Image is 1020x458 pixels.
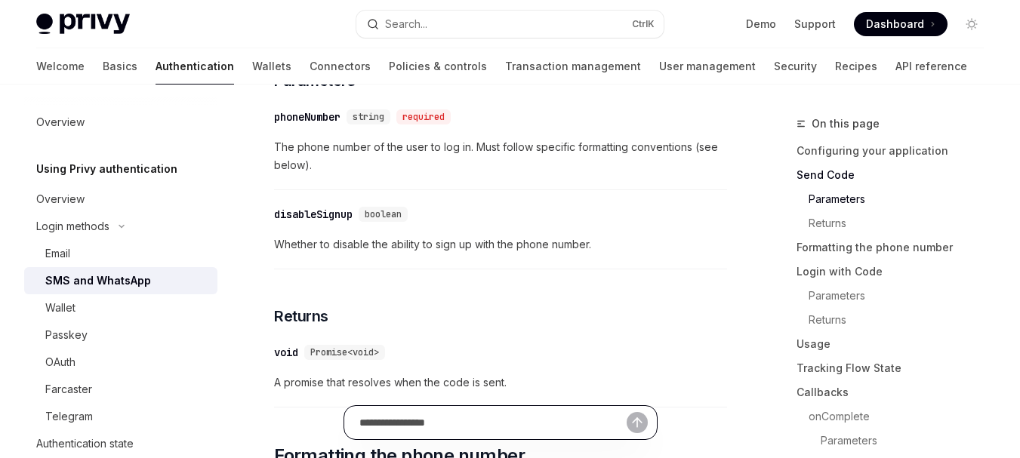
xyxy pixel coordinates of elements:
[45,380,92,398] div: Farcaster
[36,435,134,453] div: Authentication state
[797,429,996,453] a: Parameters
[797,308,996,332] a: Returns
[774,48,817,85] a: Security
[24,267,217,294] a: SMS and WhatsApp
[854,12,948,36] a: Dashboard
[252,48,291,85] a: Wallets
[797,211,996,235] a: Returns
[45,353,75,371] div: OAuth
[310,346,379,358] span: Promise<void>
[812,115,880,133] span: On this page
[835,48,877,85] a: Recipes
[45,244,70,263] div: Email
[389,48,487,85] a: Policies & controls
[36,48,85,85] a: Welcome
[396,109,451,124] div: required
[45,299,75,317] div: Wallet
[36,217,109,235] div: Login methods
[24,349,217,376] a: OAuth
[36,113,85,131] div: Overview
[24,186,217,213] a: Overview
[36,190,85,208] div: Overview
[274,345,298,360] div: void
[156,48,234,85] a: Authentication
[274,235,727,254] span: Whether to disable the ability to sign up with the phone number.
[797,163,996,187] a: Send Code
[24,376,217,403] a: Farcaster
[895,48,967,85] a: API reference
[36,14,130,35] img: light logo
[797,187,996,211] a: Parameters
[359,406,627,439] input: Ask a question...
[24,321,217,349] a: Passkey
[103,48,137,85] a: Basics
[365,208,402,220] span: boolean
[274,109,341,124] div: phoneNumber
[45,407,93,426] div: Telegram
[310,48,371,85] a: Connectors
[24,240,217,267] a: Email
[274,207,353,222] div: disableSignup
[24,430,217,457] a: Authentication state
[627,412,648,433] button: Send message
[45,326,88,344] div: Passkey
[24,213,217,240] button: Login methods
[794,17,836,32] a: Support
[36,160,177,178] h5: Using Privy authentication
[960,12,984,36] button: Toggle dark mode
[24,109,217,136] a: Overview
[45,272,151,290] div: SMS and WhatsApp
[505,48,641,85] a: Transaction management
[24,294,217,321] a: Wallet
[632,18,655,30] span: Ctrl K
[274,138,727,174] span: The phone number of the user to log in. Must follow specific formatting conventions (see below).
[356,11,664,38] button: Search...CtrlK
[797,380,996,404] a: Callbacks
[797,260,996,284] a: Login with Code
[274,306,328,327] span: Returns
[866,17,924,32] span: Dashboard
[24,403,217,430] a: Telegram
[797,332,996,356] a: Usage
[797,139,996,163] a: Configuring your application
[746,17,776,32] a: Demo
[797,404,996,429] a: onComplete
[659,48,756,85] a: User management
[385,15,427,33] div: Search...
[797,356,996,380] a: Tracking Flow State
[274,373,727,392] span: A promise that resolves when the code is sent.
[797,235,996,260] a: Formatting the phone number
[353,111,384,123] span: string
[797,284,996,308] a: Parameters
